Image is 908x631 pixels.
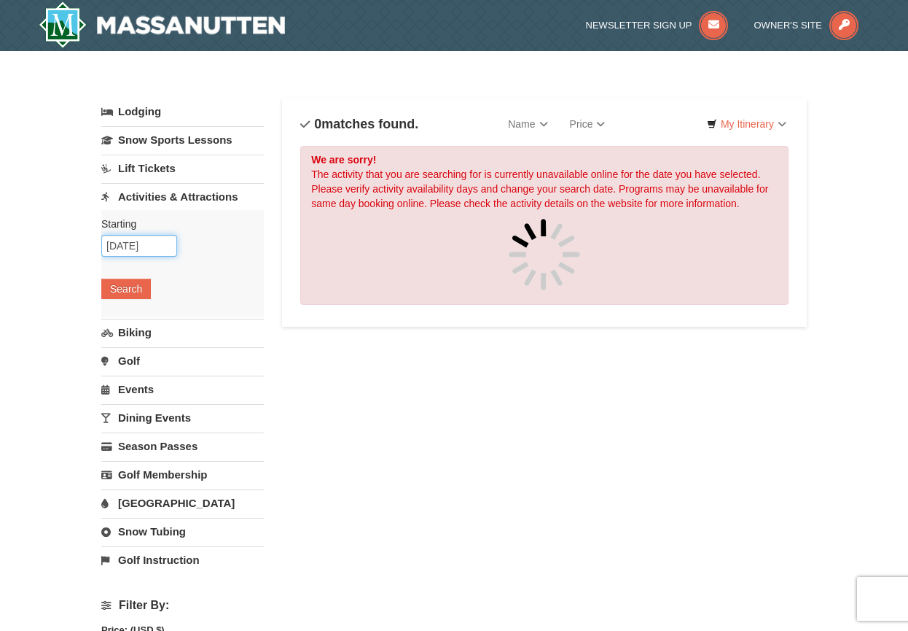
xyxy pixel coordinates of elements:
[101,155,264,182] a: Lift Tickets
[101,183,264,210] a: Activities & Attractions
[586,20,729,31] a: Newsletter Sign Up
[314,117,321,131] span: 0
[311,154,376,166] strong: We are sorry!
[754,20,859,31] a: Owner's Site
[101,217,253,231] label: Starting
[101,461,264,488] a: Golf Membership
[101,489,264,516] a: [GEOGRAPHIC_DATA]
[101,599,264,612] h4: Filter By:
[559,109,617,139] a: Price
[508,218,581,291] img: spinner.gif
[101,518,264,545] a: Snow Tubing
[39,1,285,48] img: Massanutten Resort Logo
[101,433,264,460] a: Season Passes
[300,146,788,305] div: The activity that you are searching for is currently unavailable online for the date you have sel...
[101,404,264,431] a: Dining Events
[754,20,823,31] span: Owner's Site
[101,98,264,125] a: Lodging
[300,117,418,131] h4: matches found.
[586,20,692,31] span: Newsletter Sign Up
[101,376,264,403] a: Events
[101,126,264,153] a: Snow Sports Lessons
[101,319,264,346] a: Biking
[497,109,558,139] a: Name
[697,113,796,135] a: My Itinerary
[39,1,285,48] a: Massanutten Resort
[101,546,264,573] a: Golf Instruction
[101,279,151,299] button: Search
[101,347,264,374] a: Golf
